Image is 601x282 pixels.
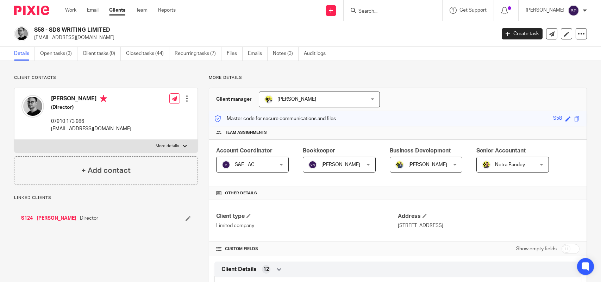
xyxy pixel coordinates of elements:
[221,266,257,273] span: Client Details
[459,8,487,13] span: Get Support
[225,190,257,196] span: Other details
[100,95,107,102] i: Primary
[80,215,98,222] span: Director
[321,162,360,167] span: [PERSON_NAME]
[303,148,335,153] span: Bookkeeper
[136,7,148,14] a: Team
[40,47,77,61] a: Open tasks (3)
[65,7,76,14] a: Work
[408,162,447,167] span: [PERSON_NAME]
[14,6,49,15] img: Pixie
[21,95,44,118] img: Shain%20Shapiro.jpg
[495,162,525,167] span: Netra Pandey
[209,75,587,81] p: More details
[277,97,316,102] span: [PERSON_NAME]
[273,47,299,61] a: Notes (3)
[225,130,267,136] span: Team assignments
[14,26,29,41] img: Shain%20Shapiro.jpg
[14,195,198,201] p: Linked clients
[34,26,400,34] h2: S58 - SDS WRITING LIMITED
[304,47,331,61] a: Audit logs
[526,7,564,14] p: [PERSON_NAME]
[398,213,580,220] h4: Address
[216,148,273,153] span: Account Coordinator
[34,34,491,41] p: [EMAIL_ADDRESS][DOMAIN_NAME]
[87,7,99,14] a: Email
[227,47,243,61] a: Files
[83,47,121,61] a: Client tasks (0)
[263,266,269,273] span: 12
[568,5,579,16] img: svg%3E
[51,125,131,132] p: [EMAIL_ADDRESS][DOMAIN_NAME]
[51,118,131,125] p: 07910 173 986
[126,47,169,61] a: Closed tasks (44)
[81,165,131,176] h4: + Add contact
[216,222,398,229] p: Limited company
[502,28,543,39] a: Create task
[156,143,179,149] p: More details
[109,7,125,14] a: Clients
[264,95,273,104] img: Carine-Starbridge.jpg
[214,115,336,122] p: Master code for secure communications and files
[175,47,221,61] a: Recurring tasks (7)
[248,47,268,61] a: Emails
[482,161,490,169] img: Netra-New-Starbridge-Yellow.jpg
[398,222,580,229] p: [STREET_ADDRESS]
[476,148,526,153] span: Senior Accountant
[14,47,35,61] a: Details
[158,7,176,14] a: Reports
[516,245,557,252] label: Show empty fields
[390,148,451,153] span: Business Development
[395,161,404,169] img: Dennis-Starbridge.jpg
[14,75,198,81] p: Client contacts
[222,161,230,169] img: svg%3E
[553,115,562,123] div: S58
[235,162,255,167] span: S&E - AC
[21,215,76,222] a: S124 - [PERSON_NAME]
[51,104,131,111] h5: (Director)
[308,161,317,169] img: svg%3E
[216,246,398,252] h4: CUSTOM FIELDS
[358,8,421,15] input: Search
[216,96,252,103] h3: Client manager
[51,95,131,104] h4: [PERSON_NAME]
[216,213,398,220] h4: Client type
